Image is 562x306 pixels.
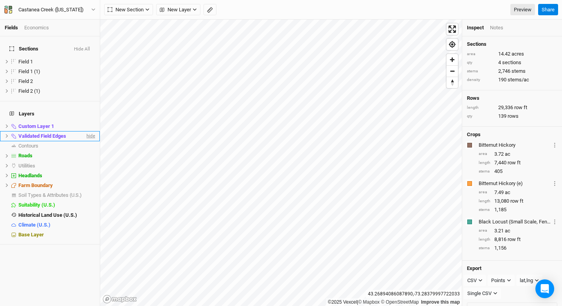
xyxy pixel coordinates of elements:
[467,104,557,111] div: 29,336
[552,179,557,188] button: Crop Usage
[358,299,380,305] a: Mapbox
[156,4,200,16] button: New Layer
[467,113,557,120] div: 139
[5,25,18,31] a: Fields
[479,227,557,234] div: 3.21
[447,39,458,50] button: Find my location
[505,151,510,158] span: ac
[464,288,501,299] button: Single CSV
[204,4,216,16] button: Shortcut: M
[479,245,490,251] div: stems
[479,159,557,166] div: 7,440
[467,265,557,272] h4: Export
[479,207,490,213] div: stems
[18,222,50,228] span: Climate (U.S.)
[18,153,32,158] span: Roads
[5,106,95,122] h4: Layers
[4,5,96,14] button: Castanea Creek ([US_STATE])
[18,202,55,208] span: Suitability (U.S.)
[479,151,557,158] div: 3.72
[512,50,524,58] span: acres
[9,46,38,52] span: Sections
[514,104,527,111] span: row ft
[85,131,95,141] span: hide
[479,189,490,195] div: area
[467,60,494,66] div: qty
[490,24,503,31] div: Notes
[467,105,494,111] div: length
[467,24,484,31] div: Inspect
[512,68,526,75] span: stems
[108,6,144,14] span: New Section
[100,20,462,306] canvas: Map
[18,173,95,179] div: Headlands
[18,222,95,228] div: Climate (U.S.)
[18,143,38,149] span: Contours
[467,76,557,83] div: 190
[18,143,95,149] div: Contours
[479,218,551,225] div: Black Locust (Small Scale, Fenceposts Only)
[508,113,519,120] span: rows
[18,123,54,129] span: Custom Layer 1
[18,6,84,14] div: Castanea Creek ([US_STATE])
[510,198,523,205] span: row ft
[103,295,137,304] a: Mapbox logo
[18,78,95,85] div: Field 2
[479,189,557,196] div: 7.49
[464,275,486,286] button: CSV
[24,24,49,31] div: Economics
[18,68,40,74] span: Field 1 (1)
[467,77,494,83] div: density
[467,50,557,58] div: 14.42
[18,68,95,75] div: Field 1 (1)
[479,236,557,243] div: 8,816
[479,228,490,234] div: area
[479,180,551,187] div: Bitternut Hickory (e)
[467,95,557,101] h4: Rows
[479,160,490,166] div: length
[467,51,494,57] div: area
[479,151,490,157] div: area
[467,277,477,284] div: CSV
[479,198,557,205] div: 13,080
[479,206,557,213] div: 1,185
[467,68,557,75] div: 2,746
[447,23,458,35] button: Enter fullscreen
[447,54,458,65] button: Zoom in
[479,198,490,204] div: length
[508,236,521,243] span: row ft
[18,163,35,169] span: Utilities
[18,6,84,14] div: Castanea Creek (Washington)
[552,140,557,149] button: Crop Usage
[328,298,460,306] div: |
[516,275,542,286] button: lat,lng
[18,163,95,169] div: Utilities
[18,232,44,238] span: Base Layer
[502,59,521,66] span: sections
[18,123,95,130] div: Custom Layer 1
[447,77,458,88] button: Reset bearing to north
[18,192,82,198] span: Soil Types & Attributes (U.S.)
[479,142,551,149] div: Bitternut Hickory
[18,212,95,218] div: Historical Land Use (U.S.)
[18,88,40,94] span: Field 2 (1)
[18,173,42,178] span: Headlands
[328,299,357,305] a: ©2025 Vexcel
[104,4,153,16] button: New Section
[18,133,66,139] span: Validated Field Edges
[467,41,557,47] h4: Sections
[535,279,554,298] div: Open Intercom Messenger
[491,277,505,284] div: Points
[18,212,77,218] span: Historical Land Use (U.S.)
[467,113,494,119] div: qty
[505,189,510,196] span: ac
[160,6,191,14] span: New Layer
[467,290,492,297] div: Single CSV
[467,131,481,138] h4: Crops
[366,290,462,298] div: 43.26894086087890 , -73.28379997722033
[18,59,95,65] div: Field 1
[467,68,494,74] div: stems
[18,202,95,208] div: Suitability (U.S.)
